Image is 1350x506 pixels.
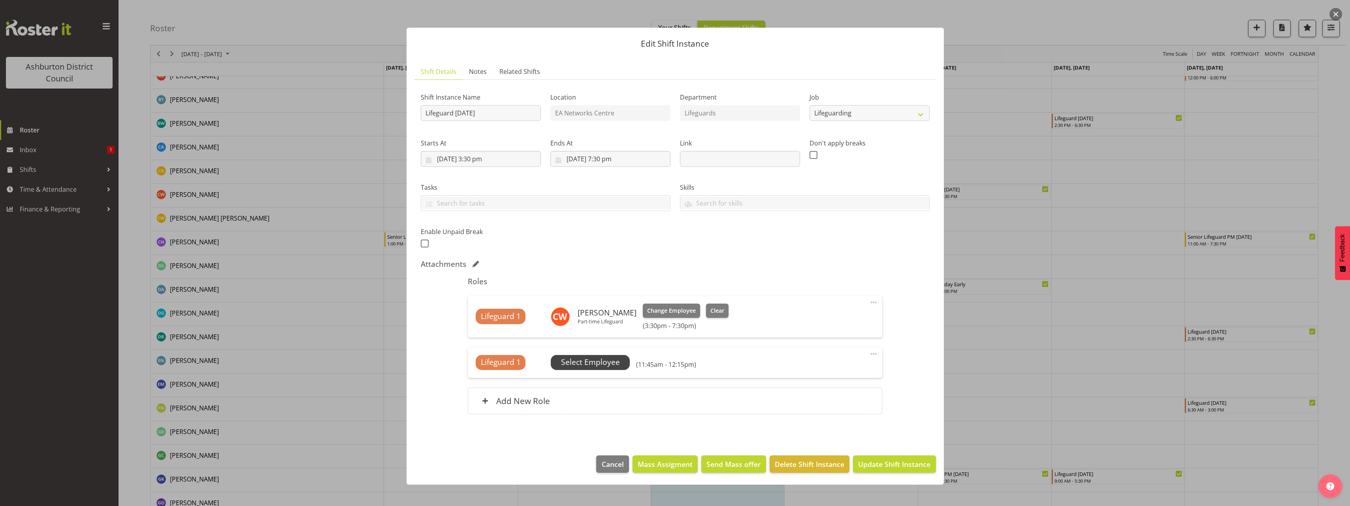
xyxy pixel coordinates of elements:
[706,459,761,469] span: Send Mass offer
[496,396,550,406] h6: Add New Role
[710,306,724,315] span: Clear
[647,306,696,315] span: Change Employee
[469,67,487,76] span: Notes
[1326,482,1334,490] img: help-xxl-2.png
[550,93,670,102] label: Location
[561,357,620,368] span: Select Employee
[810,93,930,102] label: Job
[853,455,936,473] button: Update Shift Instance
[421,183,670,192] label: Tasks
[643,322,728,330] h6: (3:30pm - 7:30pm)
[810,138,930,148] label: Don't apply breaks
[633,455,698,473] button: Mass Assigment
[701,455,766,473] button: Send Mass offer
[680,183,930,192] label: Skills
[481,357,521,368] span: Lifeguard 1
[414,40,936,48] p: Edit Shift Instance
[770,455,849,473] button: Delete Shift Instance
[421,138,541,148] label: Starts At
[638,459,693,469] span: Mass Assigment
[680,93,800,102] label: Department
[578,318,636,325] p: Part-time Lifeguard
[421,105,541,121] input: Shift Instance Name
[421,93,541,102] label: Shift Instance Name
[550,138,670,148] label: Ends At
[636,361,696,368] h6: (11:45am - 12:15pm)
[421,197,670,209] input: Search for tasks
[551,307,570,326] img: charlie-wilson10101.jpg
[421,227,541,236] label: Enable Unpaid Break
[602,459,624,469] span: Cancel
[775,459,844,469] span: Delete Shift Instance
[421,151,541,167] input: Click to select...
[550,151,670,167] input: Click to select...
[1339,234,1346,262] span: Feedback
[481,311,521,322] span: Lifeguard 1
[421,67,456,76] span: Shift Details
[643,304,700,318] button: Change Employee
[596,455,629,473] button: Cancel
[1335,226,1350,280] button: Feedback - Show survey
[499,67,540,76] span: Related Shifts
[468,277,882,286] h5: Roles
[421,259,466,269] h5: Attachments
[680,197,929,209] input: Search for skills
[578,308,636,317] h6: [PERSON_NAME]
[680,138,800,148] label: Link
[706,304,729,318] button: Clear
[858,459,930,469] span: Update Shift Instance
